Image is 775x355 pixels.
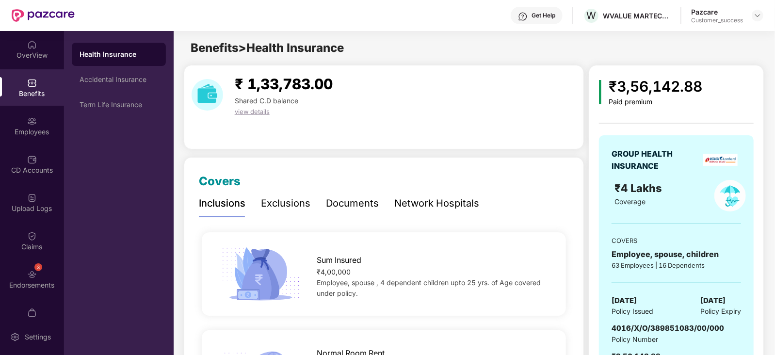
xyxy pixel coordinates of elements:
[714,180,746,211] img: policyIcon
[235,75,333,93] span: ₹ 1,33,783.00
[235,97,298,105] span: Shared C.D balance
[612,295,637,307] span: [DATE]
[80,101,158,109] div: Term Life Insurance
[599,80,601,104] img: icon
[261,196,310,211] div: Exclusions
[612,248,741,260] div: Employee, spouse, children
[192,79,223,111] img: download
[317,254,362,266] span: Sum Insured
[703,154,738,166] img: insurerLogo
[12,9,75,22] img: New Pazcare Logo
[612,335,658,343] span: Policy Number
[191,41,344,55] span: Benefits > Health Insurance
[691,7,743,16] div: Pazcare
[587,10,597,21] span: W
[80,49,158,59] div: Health Insurance
[199,174,241,188] span: Covers
[691,16,743,24] div: Customer_success
[518,12,528,21] img: svg+xml;base64,PHN2ZyBpZD0iSGVscC0zMngzMiIgeG1sbnM9Imh0dHA6Ly93d3cudzMub3JnLzIwMDAvc3ZnIiB3aWR0aD...
[27,40,37,49] img: svg+xml;base64,PHN2ZyBpZD0iSG9tZSIgeG1sbnM9Imh0dHA6Ly93d3cudzMub3JnLzIwMDAvc3ZnIiB3aWR0aD0iMjAiIG...
[612,236,741,245] div: COVERS
[317,267,550,277] div: ₹4,00,000
[34,263,42,271] div: 3
[700,306,741,317] span: Policy Expiry
[614,197,646,206] span: Coverage
[612,260,741,270] div: 63 Employees | 16 Dependents
[27,270,37,279] img: svg+xml;base64,PHN2ZyBpZD0iRW5kb3JzZW1lbnRzIiB4bWxucz0iaHR0cDovL3d3dy53My5vcmcvMjAwMC9zdmciIHdpZH...
[27,78,37,88] img: svg+xml;base64,PHN2ZyBpZD0iQmVuZWZpdHMiIHhtbG5zPSJodHRwOi8vd3d3LnczLm9yZy8yMDAwL3N2ZyIgd2lkdGg9Ij...
[609,75,703,98] div: ₹3,56,142.88
[612,306,653,317] span: Policy Issued
[27,308,37,318] img: svg+xml;base64,PHN2ZyBpZD0iTXlfT3JkZXJzIiBkYXRhLW5hbWU9Ik15IE9yZGVycyIgeG1sbnM9Imh0dHA6Ly93d3cudz...
[612,323,724,333] span: 4016/X/O/389851083/00/000
[10,332,20,342] img: svg+xml;base64,PHN2ZyBpZD0iU2V0dGluZy0yMHgyMCIgeG1sbnM9Imh0dHA6Ly93d3cudzMub3JnLzIwMDAvc3ZnIiB3aW...
[218,244,304,304] img: icon
[22,332,54,342] div: Settings
[27,231,37,241] img: svg+xml;base64,PHN2ZyBpZD0iQ2xhaW0iIHhtbG5zPSJodHRwOi8vd3d3LnczLm9yZy8yMDAwL3N2ZyIgd2lkdGg9IjIwIi...
[199,196,245,211] div: Inclusions
[614,182,665,194] span: ₹4 Lakhs
[754,12,761,19] img: svg+xml;base64,PHN2ZyBpZD0iRHJvcGRvd24tMzJ4MzIiIHhtbG5zPSJodHRwOi8vd3d3LnczLm9yZy8yMDAwL3N2ZyIgd2...
[80,76,158,83] div: Accidental Insurance
[27,155,37,164] img: svg+xml;base64,PHN2ZyBpZD0iQ0RfQWNjb3VudHMiIGRhdGEtbmFtZT0iQ0QgQWNjb3VudHMiIHhtbG5zPSJodHRwOi8vd3...
[603,11,671,20] div: WVALUE MARTECH PRIVATE LIMITED
[326,196,379,211] div: Documents
[609,98,703,106] div: Paid premium
[27,193,37,203] img: svg+xml;base64,PHN2ZyBpZD0iVXBsb2FkX0xvZ3MiIGRhdGEtbmFtZT0iVXBsb2FkIExvZ3MiIHhtbG5zPSJodHRwOi8vd3...
[700,295,726,307] span: [DATE]
[27,116,37,126] img: svg+xml;base64,PHN2ZyBpZD0iRW1wbG95ZWVzIiB4bWxucz0iaHR0cDovL3d3dy53My5vcmcvMjAwMC9zdmciIHdpZHRoPS...
[394,196,479,211] div: Network Hospitals
[532,12,555,19] div: Get Help
[612,148,696,172] div: GROUP HEALTH INSURANCE
[317,278,541,297] span: Employee, spouse , 4 dependent children upto 25 yrs. of Age covered under policy.
[235,108,270,115] span: view details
